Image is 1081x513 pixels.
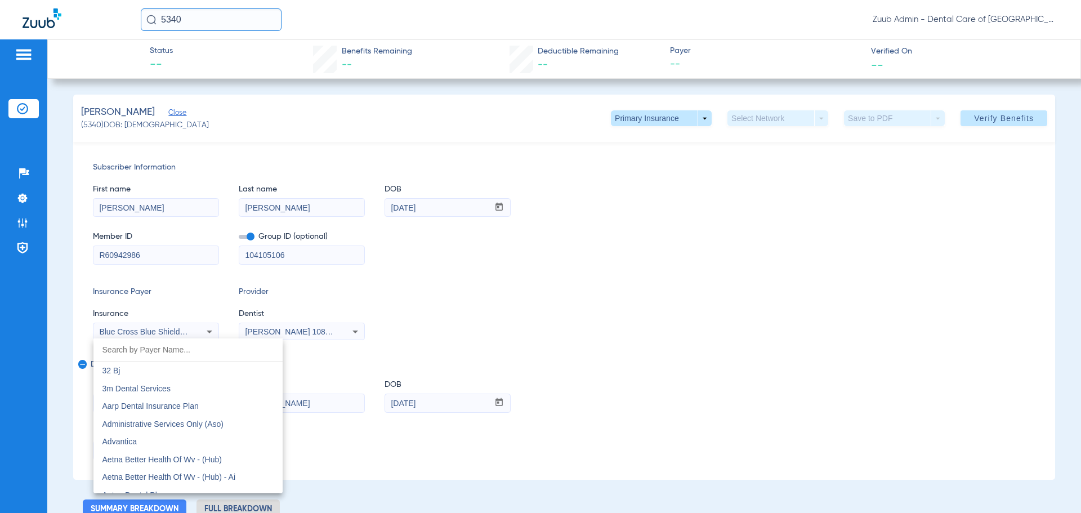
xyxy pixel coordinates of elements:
[102,490,170,499] span: Aetna Dental Plans
[102,472,236,481] span: Aetna Better Health Of Wv - (Hub) - Ai
[102,366,120,375] span: 32 Bj
[102,420,224,429] span: Administrative Services Only (Aso)
[93,338,283,362] input: dropdown search
[102,384,171,393] span: 3m Dental Services
[102,437,137,446] span: Advantica
[102,402,199,411] span: Aarp Dental Insurance Plan
[102,455,222,464] span: Aetna Better Health Of Wv - (Hub)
